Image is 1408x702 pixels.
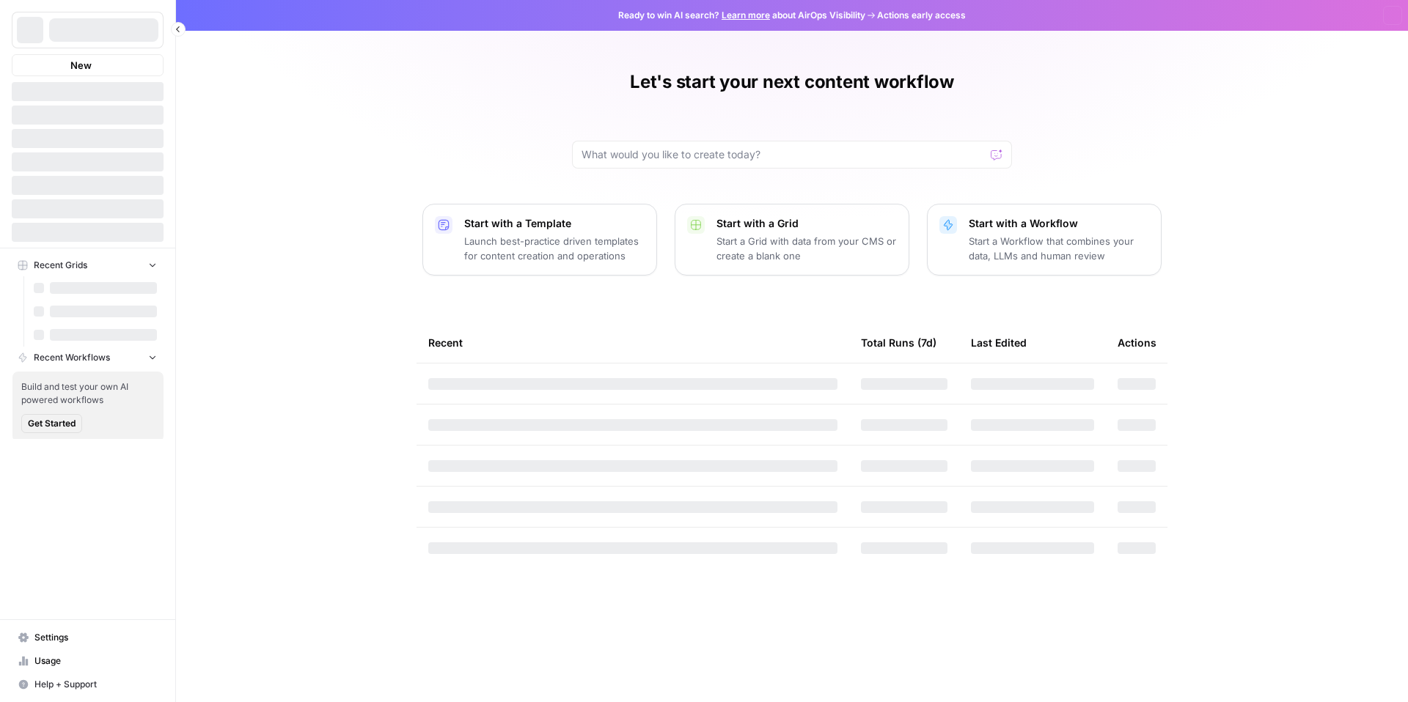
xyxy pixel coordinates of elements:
[927,204,1162,276] button: Start with a WorkflowStart a Workflow that combines your data, LLMs and human review
[969,234,1149,263] p: Start a Workflow that combines your data, LLMs and human review
[12,649,164,673] a: Usage
[722,10,770,21] a: Learn more
[675,204,909,276] button: Start with a GridStart a Grid with data from your CMS or create a blank one
[428,322,837,363] div: Recent
[971,322,1027,363] div: Last Edited
[34,351,110,364] span: Recent Workflows
[716,216,897,231] p: Start with a Grid
[12,54,164,76] button: New
[618,9,865,22] span: Ready to win AI search? about AirOps Visibility
[12,254,164,276] button: Recent Grids
[12,673,164,696] button: Help + Support
[28,417,76,430] span: Get Started
[34,654,157,668] span: Usage
[422,204,657,276] button: Start with a TemplateLaunch best-practice driven templates for content creation and operations
[861,322,936,363] div: Total Runs (7d)
[12,626,164,649] a: Settings
[12,347,164,369] button: Recent Workflows
[70,58,92,73] span: New
[34,631,157,644] span: Settings
[716,234,897,263] p: Start a Grid with data from your CMS or create a blank one
[582,147,985,162] input: What would you like to create today?
[877,9,966,22] span: Actions early access
[464,234,645,263] p: Launch best-practice driven templates for content creation and operations
[969,216,1149,231] p: Start with a Workflow
[21,380,155,407] span: Build and test your own AI powered workflows
[464,216,645,231] p: Start with a Template
[630,70,954,94] h1: Let's start your next content workflow
[34,678,157,691] span: Help + Support
[21,414,82,433] button: Get Started
[34,259,87,272] span: Recent Grids
[1118,322,1156,363] div: Actions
